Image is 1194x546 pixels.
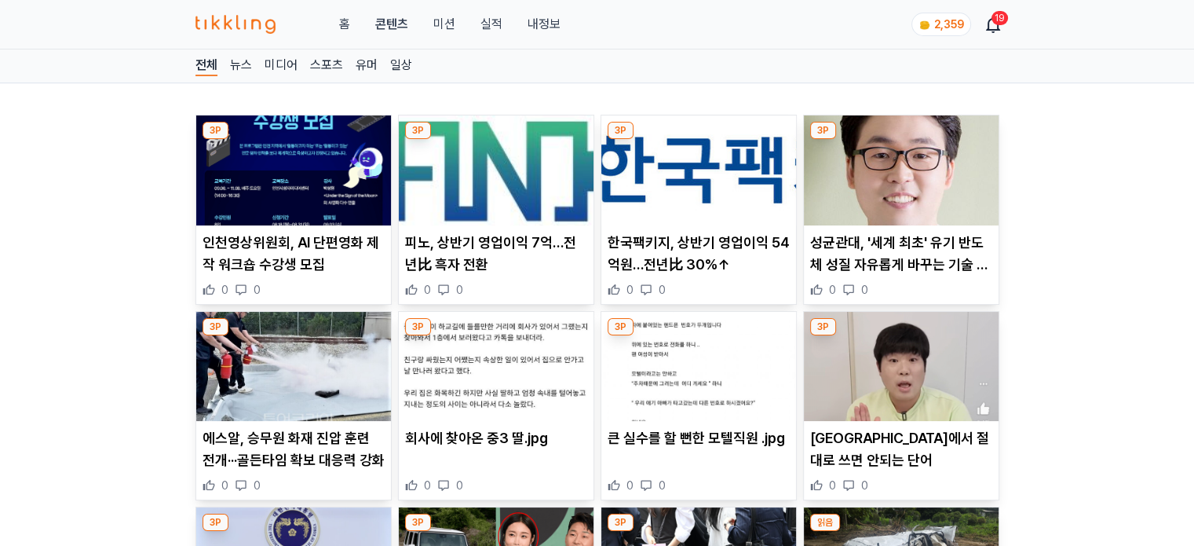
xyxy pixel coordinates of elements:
div: 3P 큰 실수를 할 뻔한 모텔직원 .jpg 큰 실수를 할 뻔한 모텔직원 .jpg 0 0 [601,311,797,501]
a: 일상 [390,56,412,76]
div: 3P 회사에 찾아온 중3 딸.jpg 회사에 찾아온 중3 딸.jpg 0 0 [398,311,594,501]
div: 3P [810,122,836,139]
a: 홈 [338,15,349,34]
img: 회사에 찾아온 중3 딸.jpg [399,312,593,422]
img: 피노, 상반기 영업이익 7억…전년比 흑자 전환 [399,115,593,225]
div: 읽음 [810,514,840,531]
span: 0 [221,478,228,493]
div: 3P [810,318,836,335]
p: 큰 실수를 할 뻔한 모텔직원 .jpg [608,427,790,449]
span: 0 [861,478,868,493]
button: 미션 [433,15,455,34]
a: 19 [987,15,999,34]
p: 피노, 상반기 영업이익 7억…전년比 흑자 전환 [405,232,587,276]
span: 0 [659,478,666,493]
p: 인천영상위원회, AI 단편영화 제작 워크숍 수강생 모집 [203,232,385,276]
a: 뉴스 [230,56,252,76]
div: 3P [203,514,228,531]
span: 0 [829,282,836,298]
img: 티끌링 [195,15,276,34]
img: 중국에서 절대로 쓰면 안되는 단어 [804,312,999,422]
div: 3P [608,318,634,335]
span: 0 [659,282,666,298]
div: 3P 중국에서 절대로 쓰면 안되는 단어 [GEOGRAPHIC_DATA]에서 절대로 쓰면 안되는 단어 0 0 [803,311,999,501]
p: 에스알, 승무원 화재 진압 훈련 전개···골든타임 확보 대응력 강화 [203,427,385,471]
span: 0 [254,478,261,493]
div: 3P 인천영상위원회, AI 단편영화 제작 워크숍 수강생 모집 인천영상위원회, AI 단편영화 제작 워크숍 수강생 모집 0 0 [195,115,392,305]
div: 3P [608,514,634,531]
p: 회사에 찾아온 중3 딸.jpg [405,427,587,449]
a: 내정보 [527,15,560,34]
img: coin [918,19,931,31]
div: 3P 에스알, 승무원 화재 진압 훈련 전개···골든타임 확보 대응력 강화 에스알, 승무원 화재 진압 훈련 전개···골든타임 확보 대응력 강화 0 0 [195,311,392,501]
div: 3P [203,122,228,139]
img: 인천영상위원회, AI 단편영화 제작 워크숍 수강생 모집 [196,115,391,225]
div: 3P [203,318,228,335]
p: 한국팩키지, 상반기 영업이익 54억원…전년比 30%↑ [608,232,790,276]
span: 0 [424,478,431,493]
span: 0 [456,478,463,493]
a: coin 2,359 [911,13,968,36]
div: 3P 한국팩키지, 상반기 영업이익 54억원…전년比 30%↑ 한국팩키지, 상반기 영업이익 54억원…전년比 30%↑ 0 0 [601,115,797,305]
span: 0 [829,478,836,493]
span: 0 [424,282,431,298]
a: 유머 [356,56,378,76]
div: 3P 성균관대, '세계 최초' 유기 반도체 성질 자유롭게 바꾸는 기술 개발 성균관대, '세계 최초' 유기 반도체 성질 자유롭게 바꾸는 기술 개발 0 0 [803,115,999,305]
span: 0 [626,478,634,493]
div: 3P [608,122,634,139]
a: 전체 [195,56,217,76]
span: 0 [456,282,463,298]
div: 3P 피노, 상반기 영업이익 7억…전년比 흑자 전환 피노, 상반기 영업이익 7억…전년比 흑자 전환 0 0 [398,115,594,305]
a: 콘텐츠 [374,15,407,34]
span: 0 [221,282,228,298]
a: 스포츠 [310,56,343,76]
a: 실적 [480,15,502,34]
span: 0 [254,282,261,298]
span: 2,359 [934,18,964,31]
img: 큰 실수를 할 뻔한 모텔직원 .jpg [601,312,796,422]
img: 한국팩키지, 상반기 영업이익 54억원…전년比 30%↑ [601,115,796,225]
a: 미디어 [265,56,298,76]
img: 성균관대, '세계 최초' 유기 반도체 성질 자유롭게 바꾸는 기술 개발 [804,115,999,225]
p: [GEOGRAPHIC_DATA]에서 절대로 쓰면 안되는 단어 [810,427,992,471]
img: 에스알, 승무원 화재 진압 훈련 전개···골든타임 확보 대응력 강화 [196,312,391,422]
p: 성균관대, '세계 최초' 유기 반도체 성질 자유롭게 바꾸는 기술 개발 [810,232,992,276]
div: 19 [991,11,1008,25]
span: 0 [626,282,634,298]
div: 3P [405,122,431,139]
span: 0 [861,282,868,298]
div: 3P [405,318,431,335]
div: 3P [405,514,431,531]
